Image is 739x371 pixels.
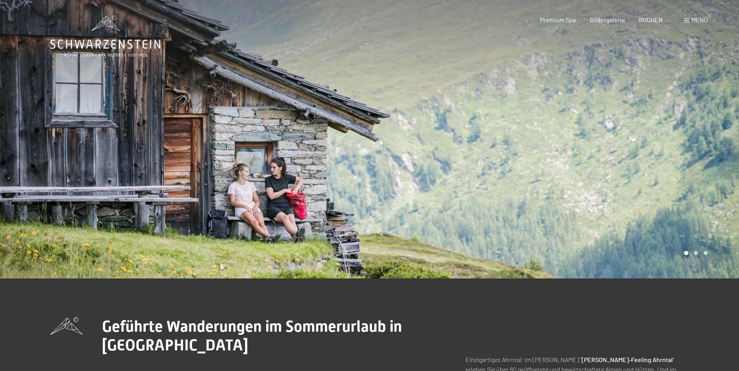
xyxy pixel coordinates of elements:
a: Bildergalerie [590,16,625,23]
span: Menü [691,16,708,23]
a: BUCHEN [639,16,663,23]
strong: [PERSON_NAME]-Feeling Ahrntal [582,356,673,363]
div: Carousel Pagination [681,251,708,255]
a: Premium Spa [540,16,576,23]
div: Carousel Page 2 [694,251,698,255]
span: Geführte Wanderungen im Sommerurlaub in [GEOGRAPHIC_DATA] [102,317,402,354]
div: Carousel Page 1 (Current Slide) [684,251,688,255]
div: Carousel Page 3 [704,251,708,255]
